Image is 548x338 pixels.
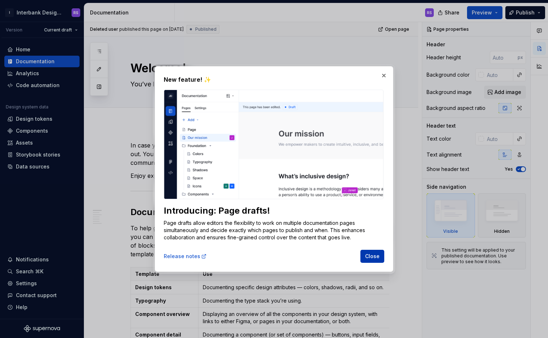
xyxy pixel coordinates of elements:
h2: New feature! ✨ [164,75,384,84]
a: Release notes [164,253,207,260]
div: Introducing: Page drafts! [164,205,384,217]
p: Page drafts allow editors the flexibility to work on multiple documentation pages simultaneously ... [164,219,384,241]
span: Close [365,253,380,260]
button: Close [360,250,384,263]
